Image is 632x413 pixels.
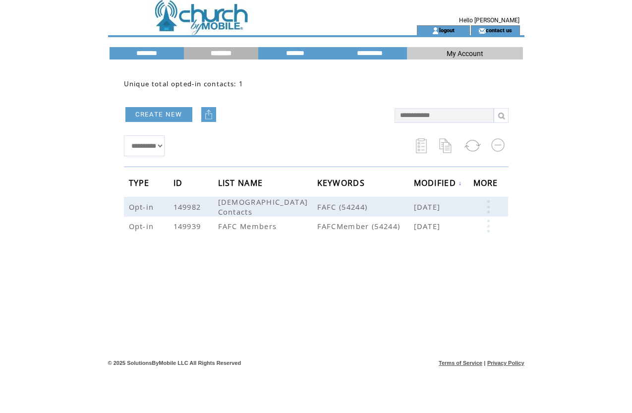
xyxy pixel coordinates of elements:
[432,27,439,35] img: account_icon.gif
[124,79,244,88] span: Unique total opted-in contacts: 1
[173,175,185,193] span: ID
[317,175,368,193] span: KEYWORDS
[484,360,485,366] span: |
[129,179,152,185] a: TYPE
[173,179,185,185] a: ID
[487,360,524,366] a: Privacy Policy
[414,202,443,212] span: [DATE]
[439,360,482,366] a: Terms of Service
[129,175,152,193] span: TYPE
[447,50,483,58] span: My Account
[317,202,414,212] span: FAFC (54244)
[129,221,157,231] span: Opt-in
[204,110,214,119] img: upload.png
[486,27,512,33] a: contact us
[478,27,486,35] img: contact_us_icon.gif
[173,202,204,212] span: 149982
[129,202,157,212] span: Opt-in
[125,107,192,122] a: CREATE NEW
[218,221,280,231] span: FAFC Members
[218,175,266,193] span: LIST NAME
[414,180,462,186] a: MODIFIED↓
[414,221,443,231] span: [DATE]
[317,221,414,231] span: FAFCMember (54244)
[108,360,241,366] span: © 2025 SolutionsByMobile LLC All Rights Reserved
[473,175,501,193] span: MORE
[218,197,308,217] span: [DEMOGRAPHIC_DATA] Contacts
[459,17,519,24] span: Hello [PERSON_NAME]
[173,221,204,231] span: 149939
[218,179,266,185] a: LIST NAME
[439,27,455,33] a: logout
[414,175,459,193] span: MODIFIED
[317,179,368,185] a: KEYWORDS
